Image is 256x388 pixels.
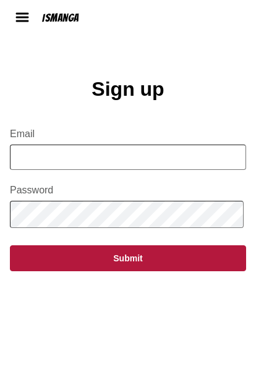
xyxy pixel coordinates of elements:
[92,78,164,101] h1: Sign up
[42,12,79,23] div: IsManga
[15,10,30,25] img: hamburger
[10,129,246,140] label: Email
[37,12,101,23] a: IsManga
[10,185,246,196] label: Password
[10,245,246,271] button: Submit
